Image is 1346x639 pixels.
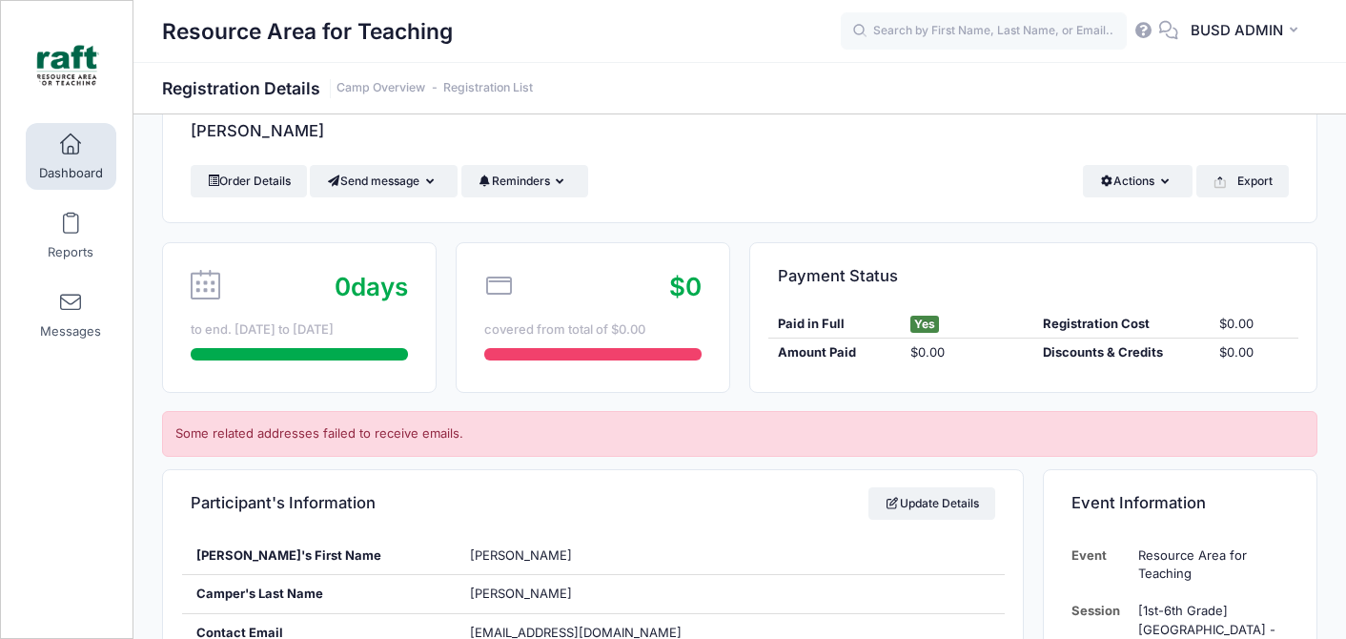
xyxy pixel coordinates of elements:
[191,320,408,340] div: to end. [DATE] to [DATE]
[162,411,1317,457] div: Some related addresses failed to receive emails.
[1033,315,1210,334] div: Registration Cost
[182,537,457,575] div: [PERSON_NAME]'s First Name
[1071,537,1130,593] td: Event
[26,202,116,269] a: Reports
[26,281,116,348] a: Messages
[910,316,939,333] span: Yes
[1210,315,1298,334] div: $0.00
[768,343,901,362] div: Amount Paid
[335,272,351,301] span: 0
[162,10,453,53] h1: Resource Area for Teaching
[39,165,103,181] span: Dashboard
[310,165,458,197] button: Send message
[868,487,995,520] a: Update Details
[182,575,457,613] div: Camper's Last Name
[1083,165,1193,197] button: Actions
[1196,165,1289,197] button: Export
[669,272,702,301] span: $0
[32,30,104,101] img: Resource Area for Teaching
[1210,343,1298,362] div: $0.00
[40,323,101,340] span: Messages
[901,343,1033,362] div: $0.00
[1178,10,1317,53] button: BUSD ADMIN
[470,547,572,563] span: [PERSON_NAME]
[778,249,898,303] h4: Payment Status
[768,315,901,334] div: Paid in Full
[191,105,324,159] h4: [PERSON_NAME]
[336,81,425,95] a: Camp Overview
[1191,20,1283,41] span: BUSD ADMIN
[1071,476,1206,530] h4: Event Information
[1130,537,1289,593] td: Resource Area for Teaching
[461,165,588,197] button: Reminders
[191,165,307,197] a: Order Details
[191,476,376,530] h4: Participant's Information
[26,123,116,190] a: Dashboard
[484,320,702,340] div: covered from total of $0.00
[48,244,93,260] span: Reports
[162,78,533,98] h1: Registration Details
[1,20,134,111] a: Resource Area for Teaching
[1033,343,1210,362] div: Discounts & Credits
[470,586,572,601] span: [PERSON_NAME]
[841,12,1127,51] input: Search by First Name, Last Name, or Email...
[335,268,408,305] div: days
[443,81,533,95] a: Registration List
